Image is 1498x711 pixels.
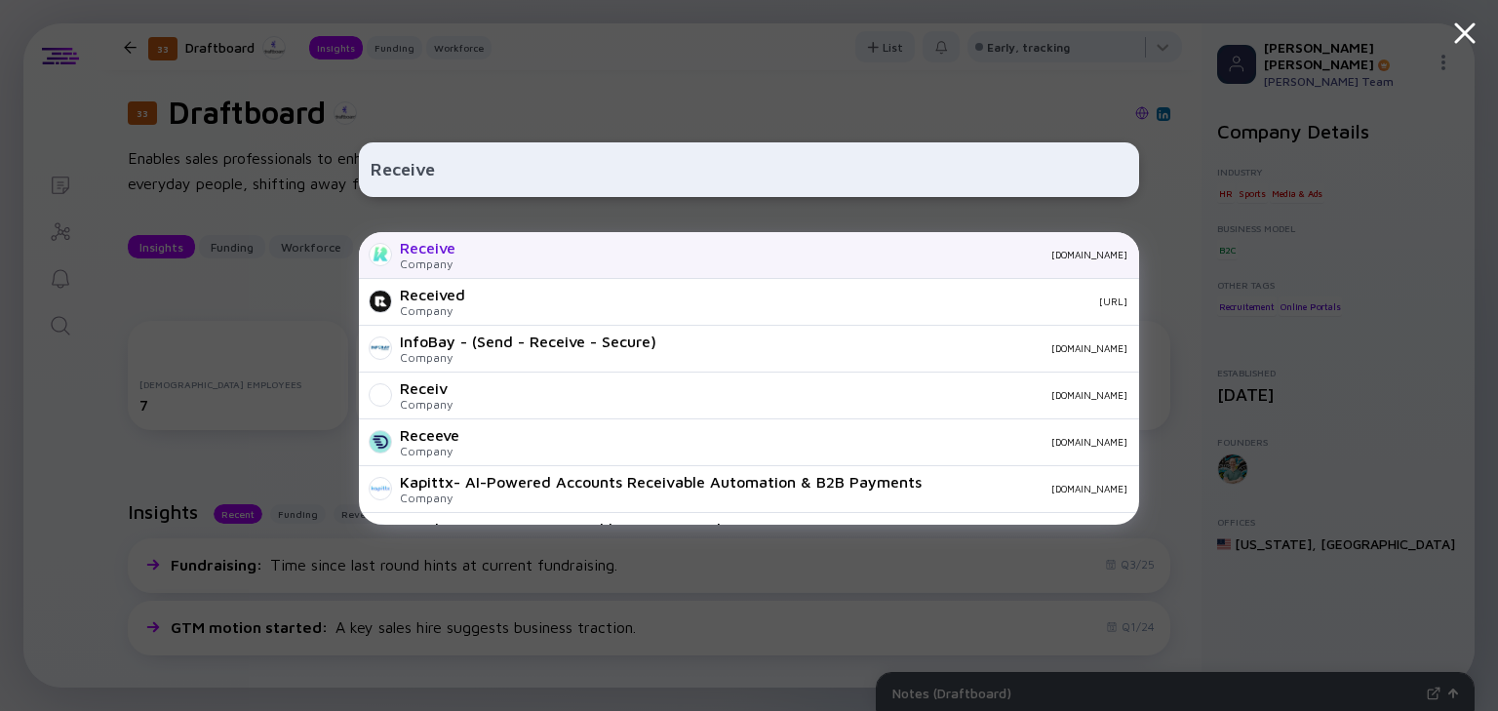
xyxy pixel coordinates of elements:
div: Receiv [400,379,453,397]
div: Company [400,303,465,318]
div: InfoBay - (Send - Receive - Secure) [400,333,656,350]
div: Company [400,491,922,505]
input: Search Company or Investor... [371,152,1127,187]
div: [DOMAIN_NAME] [468,389,1127,401]
div: Company [400,397,453,412]
div: [DOMAIN_NAME] [937,483,1127,494]
div: Received [400,286,465,303]
div: Company [400,257,455,271]
div: [URL] [481,296,1127,307]
div: Company [400,350,656,365]
div: [DOMAIN_NAME] [672,342,1127,354]
div: Company [400,444,459,458]
div: [DOMAIN_NAME] [471,249,1127,260]
div: Quadient Accounts Receivable Automation by YayPay [400,520,791,537]
div: Kapittx- AI-Powered Accounts Receivable Automation & B2B Payments [400,473,922,491]
div: Receeve [400,426,459,444]
div: [DOMAIN_NAME] [475,436,1127,448]
div: Receive [400,239,455,257]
